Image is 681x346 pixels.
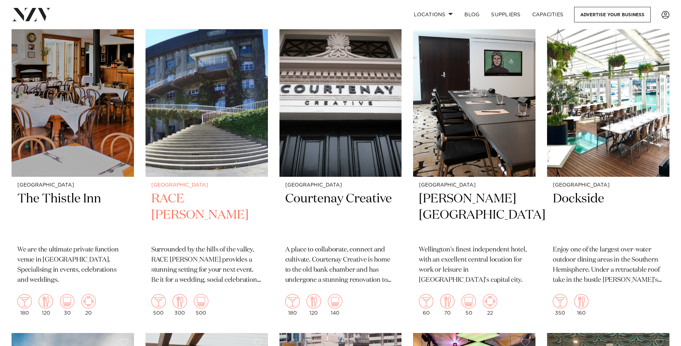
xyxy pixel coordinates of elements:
div: 350 [553,294,567,316]
img: theatre.png [461,294,476,308]
a: BLOG [459,7,485,22]
img: theatre.png [60,294,74,308]
a: [GEOGRAPHIC_DATA] RACE [PERSON_NAME] Surrounded by the hills of the valley, RACE [PERSON_NAME] pr... [146,13,268,321]
div: 20 [81,294,96,316]
h2: RACE [PERSON_NAME] [151,191,262,240]
img: dining.png [39,294,53,308]
img: nzv-logo.png [12,8,51,21]
div: 160 [574,294,589,316]
img: dining.png [574,294,589,308]
img: dining.png [173,294,187,308]
div: 300 [173,294,187,316]
p: Enjoy one of the largest over-water outdoor dining areas in the Southern Hemisphere. Under a retr... [553,245,664,285]
h2: Courtenay Creative [285,191,396,240]
div: 500 [151,294,166,316]
div: 30 [60,294,74,316]
div: 50 [461,294,476,316]
p: We are the ultimate private function venue in [GEOGRAPHIC_DATA]. Specialising in events, celebrat... [17,245,128,285]
h2: The Thistle Inn [17,191,128,240]
img: meeting.png [483,294,497,308]
div: 60 [419,294,433,316]
div: 120 [39,294,53,316]
img: cocktail.png [17,294,32,308]
small: [GEOGRAPHIC_DATA] [419,183,530,188]
div: 22 [483,294,497,316]
div: 180 [17,294,32,316]
a: [GEOGRAPHIC_DATA] [PERSON_NAME][GEOGRAPHIC_DATA] Wellington's finest independent hotel, with an e... [413,13,535,321]
a: Advertise your business [574,7,651,22]
div: 500 [194,294,208,316]
a: [GEOGRAPHIC_DATA] The Thistle Inn We are the ultimate private function venue in [GEOGRAPHIC_DATA]... [12,13,134,321]
div: 140 [328,294,342,316]
h2: Dockside [553,191,664,240]
img: cocktail.png [553,294,567,308]
img: cocktail.png [419,294,433,308]
h2: [PERSON_NAME][GEOGRAPHIC_DATA] [419,191,530,240]
small: [GEOGRAPHIC_DATA] [151,183,262,188]
p: Wellington's finest independent hotel, with an excellent central location for work or leisure in ... [419,245,530,285]
img: theatre.png [328,294,342,308]
a: Capacities [526,7,569,22]
div: 180 [285,294,300,316]
a: [GEOGRAPHIC_DATA] Courtenay Creative A place to collaborate, connect and cultivate. Courtenay Cre... [279,13,402,321]
a: [GEOGRAPHIC_DATA] Dockside Enjoy one of the largest over-water outdoor dining areas in the Southe... [547,13,669,321]
div: 70 [440,294,455,316]
small: [GEOGRAPHIC_DATA] [285,183,396,188]
img: dining.png [440,294,455,308]
img: dining.png [307,294,321,308]
p: A place to collaborate, connect and cultivate. Courtenay Creative is home to the old bank chamber... [285,245,396,285]
a: Locations [408,7,459,22]
small: [GEOGRAPHIC_DATA] [553,183,664,188]
img: cocktail.png [151,294,166,308]
img: theatre.png [194,294,208,308]
img: meeting.png [81,294,96,308]
img: cocktail.png [285,294,300,308]
small: [GEOGRAPHIC_DATA] [17,183,128,188]
p: Surrounded by the hills of the valley, RACE [PERSON_NAME] provides a stunning setting for your ne... [151,245,262,285]
a: SUPPLIERS [485,7,526,22]
div: 120 [307,294,321,316]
